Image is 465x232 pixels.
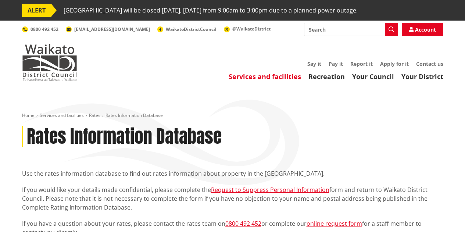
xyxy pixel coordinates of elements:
span: @WaikatoDistrict [232,26,271,32]
p: Use the rates information database to find out rates information about property in the [GEOGRAPHI... [22,169,443,178]
span: [GEOGRAPHIC_DATA] will be closed [DATE], [DATE] from 9:00am to 3:00pm due to a planned power outage. [64,4,358,17]
a: Pay it [329,60,343,67]
h1: Rates Information Database [27,126,222,147]
nav: breadcrumb [22,113,443,119]
a: Request to Suppress Personal Information [211,186,329,194]
span: [EMAIL_ADDRESS][DOMAIN_NAME] [74,26,150,32]
img: Waikato District Council - Te Kaunihera aa Takiwaa o Waikato [22,44,77,81]
a: Your Council [352,72,394,81]
a: @WaikatoDistrict [224,26,271,32]
a: Contact us [416,60,443,67]
a: Account [402,23,443,36]
a: Services and facilities [40,112,84,118]
a: Apply for it [380,60,409,67]
a: Services and facilities [229,72,301,81]
a: Your District [401,72,443,81]
span: WaikatoDistrictCouncil [166,26,217,32]
a: [EMAIL_ADDRESS][DOMAIN_NAME] [66,26,150,32]
span: ALERT [22,4,51,17]
span: 0800 492 452 [31,26,58,32]
a: Home [22,112,35,118]
a: 0800 492 452 [225,219,261,228]
a: Recreation [308,72,345,81]
input: Search input [304,23,398,36]
a: WaikatoDistrictCouncil [157,26,217,32]
a: Say it [307,60,321,67]
span: Rates Information Database [105,112,163,118]
a: online request form [307,219,362,228]
a: 0800 492 452 [22,26,58,32]
p: If you would like your details made confidential, please complete the form and return to Waikato ... [22,185,443,212]
a: Report it [350,60,373,67]
a: Rates [89,112,100,118]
